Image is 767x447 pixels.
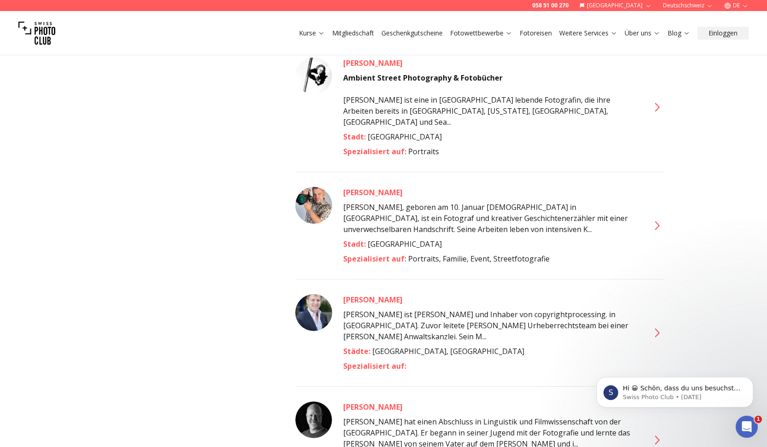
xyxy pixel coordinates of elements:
div: [GEOGRAPHIC_DATA], [GEOGRAPHIC_DATA] [343,346,638,357]
a: Weitere Services [559,29,617,38]
strong: Ambient Street Photography & Fotobücher [343,73,503,83]
img: Jürgen Atzgerstorfer [295,401,332,438]
button: Über uns [621,27,664,40]
span: 1 [755,416,762,423]
span: [PERSON_NAME] ist [PERSON_NAME] und Inhaber von copyrightprocessing. in [GEOGRAPHIC_DATA]. Zuvor ... [343,309,628,342]
button: Geschenkgutscheine [378,27,446,40]
a: Über uns [625,29,660,38]
button: Fotoreisen [516,27,556,40]
div: Portraits, Familie, Event, Streetfotografie [343,253,638,264]
a: Geschenkgutscheine [381,29,443,38]
span: [PERSON_NAME], geboren am 10. Januar [DEMOGRAPHIC_DATA] in [GEOGRAPHIC_DATA], ist ein Fotograf un... [343,202,628,234]
a: Mitgliedschaft [332,29,374,38]
a: [PERSON_NAME] [343,294,638,305]
span: Spezialisiert auf : [343,146,408,157]
img: Jonas Wiemann [295,187,332,224]
a: Fotoreisen [520,29,552,38]
img: Julian Stöckli [295,294,332,331]
a: [PERSON_NAME] [343,58,638,69]
button: Weitere Services [556,27,621,40]
span: Städte : [343,346,372,356]
button: Einloggen [697,27,749,40]
span: Stadt : [343,132,368,142]
button: Kurse [295,27,328,40]
button: Fotowettbewerbe [446,27,516,40]
a: [PERSON_NAME] [343,401,638,412]
iframe: Intercom notifications message [583,358,767,422]
span: Spezialisiert auf : [343,254,408,264]
span: Stadt : [343,239,368,249]
button: Mitgliedschaft [328,27,378,40]
a: [PERSON_NAME] [343,187,638,198]
button: Blog [664,27,694,40]
a: Blog [667,29,690,38]
a: Fotowettbewerbe [450,29,512,38]
a: 058 51 00 270 [532,2,568,9]
span: Spezialisiert auf : [343,361,406,371]
div: Portraits [343,146,638,157]
div: [GEOGRAPHIC_DATA] [343,131,638,142]
img: Swiss photo club [18,15,55,52]
img: Jill Corral [295,58,332,94]
iframe: Intercom live chat [736,416,758,438]
a: Kurse [299,29,325,38]
span: [PERSON_NAME] ist eine in [GEOGRAPHIC_DATA] lebende Fotografin, die ihre Arbeiten bereits in [GEO... [343,72,638,127]
div: [GEOGRAPHIC_DATA] [343,238,638,250]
